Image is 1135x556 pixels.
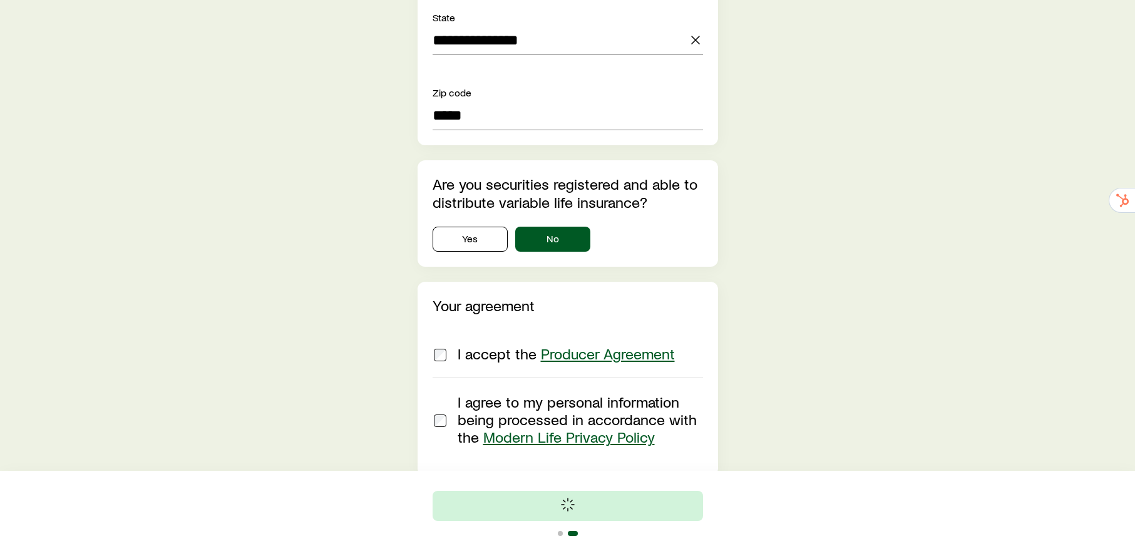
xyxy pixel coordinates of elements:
a: Modern Life Privacy Policy [483,428,655,446]
label: Your agreement [433,296,535,314]
a: Producer Agreement [541,344,675,363]
div: securitiesRegistrationInfo.isSecuritiesRegistered [433,227,703,252]
label: Are you securities registered and able to distribute variable life insurance? [433,175,697,211]
div: State [433,10,703,25]
span: I accept the [458,344,675,363]
div: Zip code [433,85,703,100]
input: I accept the Producer Agreement [434,349,446,361]
button: No [515,227,590,252]
input: I agree to my personal information being processed in accordance with the Modern Life Privacy Policy [434,414,446,427]
button: Yes [433,227,508,252]
span: I agree to my personal information being processed in accordance with the [458,393,697,446]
